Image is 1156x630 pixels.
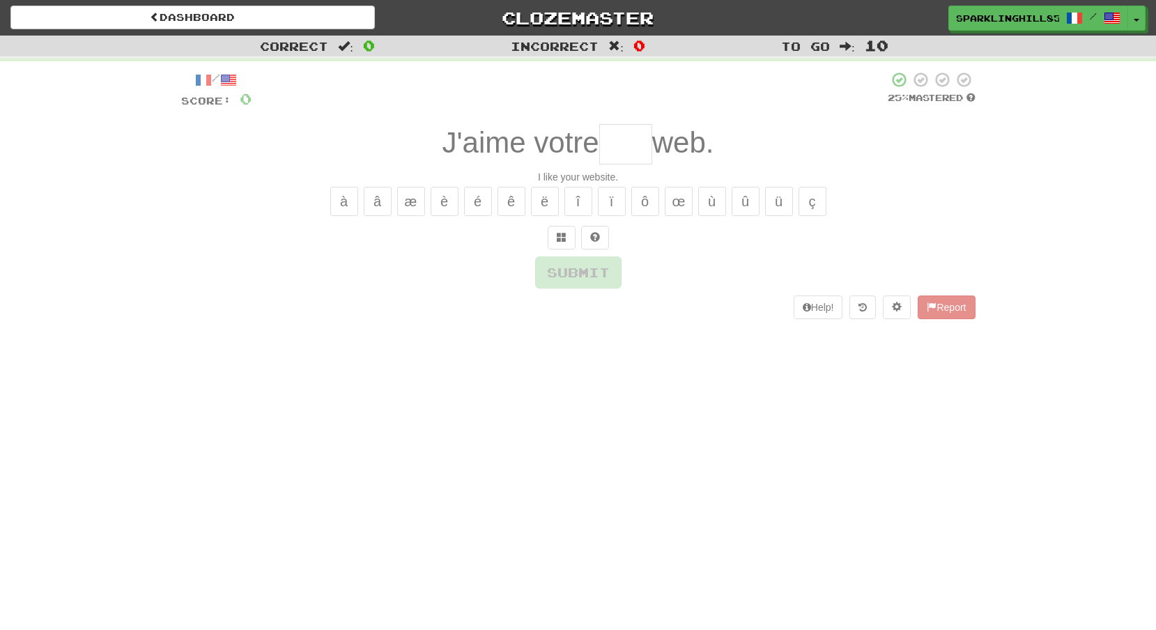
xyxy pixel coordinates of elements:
[865,37,888,54] span: 10
[535,256,622,289] button: Submit
[781,39,830,53] span: To go
[732,187,760,216] button: û
[511,39,599,53] span: Incorrect
[10,6,375,29] a: Dashboard
[633,37,645,54] span: 0
[181,95,231,107] span: Score:
[665,187,693,216] button: œ
[564,187,592,216] button: î
[363,37,375,54] span: 0
[548,226,576,249] button: Switch sentence to multiple choice alt+p
[498,187,525,216] button: ê
[396,6,760,30] a: Clozemaster
[698,187,726,216] button: ù
[888,92,976,105] div: Mastered
[840,40,855,52] span: :
[652,126,714,159] span: web.
[260,39,328,53] span: Correct
[397,187,425,216] button: æ
[181,170,976,184] div: I like your website.
[794,295,843,319] button: Help!
[338,40,353,52] span: :
[464,187,492,216] button: é
[799,187,826,216] button: ç
[581,226,609,249] button: Single letter hint - you only get 1 per sentence and score half the points! alt+h
[765,187,793,216] button: ü
[330,187,358,216] button: à
[442,126,599,159] span: J'aime votre
[956,12,1059,24] span: SparklingHill8515
[608,40,624,52] span: :
[918,295,975,319] button: Report
[181,71,252,89] div: /
[240,90,252,107] span: 0
[364,187,392,216] button: â
[598,187,626,216] button: ï
[631,187,659,216] button: ô
[948,6,1128,31] a: SparklingHill8515 /
[1090,11,1097,21] span: /
[888,92,909,103] span: 25 %
[531,187,559,216] button: ë
[849,295,876,319] button: Round history (alt+y)
[431,187,458,216] button: è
